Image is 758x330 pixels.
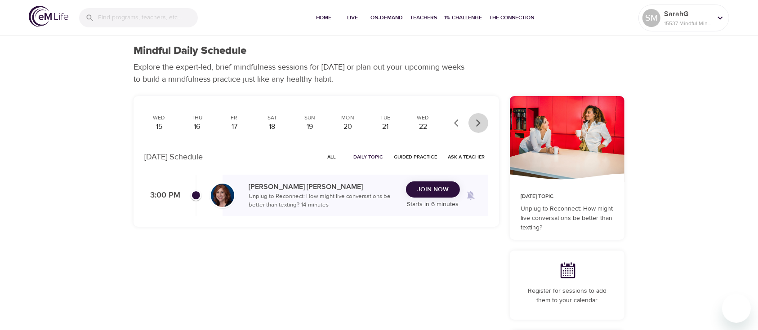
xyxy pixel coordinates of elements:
[148,114,170,122] div: Wed
[374,122,397,132] div: 21
[29,6,68,27] img: logo
[664,19,712,27] p: 15537 Mindful Minutes
[336,114,359,122] div: Mon
[664,9,712,19] p: SarahG
[394,153,437,161] span: Guided Practice
[642,9,660,27] div: SM
[144,151,203,163] p: [DATE] Schedule
[353,153,383,161] span: Daily Topic
[211,184,234,207] img: Elaine_Smookler-min.jpg
[444,13,482,22] span: 1% Challenge
[148,122,170,132] div: 15
[417,184,449,195] span: Join Now
[521,193,614,201] p: [DATE] Topic
[521,286,614,305] p: Register for sessions to add them to your calendar
[313,13,334,22] span: Home
[342,13,363,22] span: Live
[134,44,246,57] h1: Mindful Daily Schedule
[134,61,471,85] p: Explore the expert-led, brief mindfulness sessions for [DATE] or plan out your upcoming weeks to ...
[406,200,460,209] p: Starts in 6 minutes
[410,13,437,22] span: Teachers
[412,122,434,132] div: 22
[521,204,614,233] p: Unplug to Reconnect: How might live conversations be better than texting?
[336,122,359,132] div: 20
[374,114,397,122] div: Tue
[144,189,180,202] p: 3:00 PM
[186,122,208,132] div: 16
[412,114,434,122] div: Wed
[223,114,246,122] div: Fri
[321,153,343,161] span: All
[406,181,460,198] button: Join Now
[444,150,488,164] button: Ask a Teacher
[370,13,403,22] span: On-Demand
[249,192,399,210] p: Unplug to Reconnect: How might live conversations be better than texting? · 14 minutes
[261,114,284,122] div: Sat
[722,294,751,323] iframe: Button to launch messaging window
[390,150,441,164] button: Guided Practice
[249,181,399,192] p: [PERSON_NAME] [PERSON_NAME]
[489,13,534,22] span: The Connection
[460,185,482,206] span: Remind me when a class goes live every Wednesday at 3:00 PM
[299,122,321,132] div: 19
[98,8,198,27] input: Find programs, teachers, etc...
[350,150,387,164] button: Daily Topic
[261,122,284,132] div: 18
[448,153,485,161] span: Ask a Teacher
[299,114,321,122] div: Sun
[317,150,346,164] button: All
[223,122,246,132] div: 17
[186,114,208,122] div: Thu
